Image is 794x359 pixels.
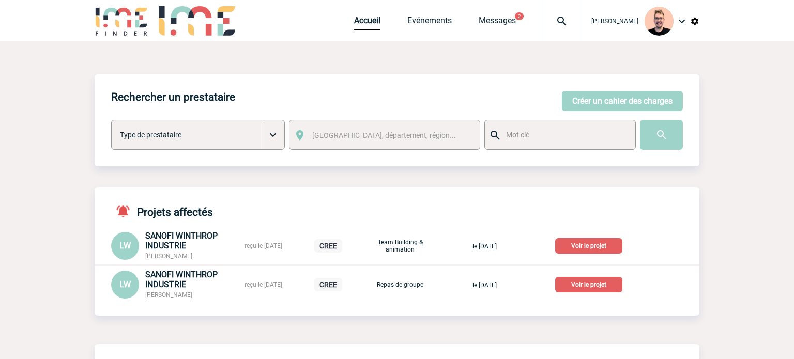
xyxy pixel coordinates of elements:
span: le [DATE] [472,243,497,250]
p: CREE [314,278,342,291]
a: Messages [479,15,516,30]
span: LW [119,279,131,289]
span: [PERSON_NAME] [145,253,192,260]
a: Voir le projet [555,279,627,289]
h4: Rechercher un prestataire [111,91,235,103]
input: Mot clé [503,128,626,142]
img: IME-Finder [95,6,148,36]
p: CREE [314,239,342,253]
span: reçu le [DATE] [245,242,282,249]
a: Accueil [354,15,380,30]
a: Voir le projet [555,240,627,250]
span: [PERSON_NAME] [591,18,638,25]
span: LW [119,241,131,251]
span: reçu le [DATE] [245,281,282,288]
span: [PERSON_NAME] [145,291,192,299]
span: SANOFI WINTHROP INDUSTRIE [145,231,218,251]
p: Voir le projet [555,238,622,254]
span: le [DATE] [472,282,497,289]
p: Voir le projet [555,277,622,292]
button: 2 [515,12,524,20]
span: [GEOGRAPHIC_DATA], département, région... [312,131,456,139]
p: Team Building & animation [374,239,426,253]
span: SANOFI WINTHROP INDUSTRIE [145,270,218,289]
a: Evénements [407,15,452,30]
input: Submit [640,120,683,150]
img: 129741-1.png [645,7,674,36]
h4: Projets affectés [111,204,213,218]
p: Repas de groupe [374,281,426,288]
img: notifications-active-24-px-r.png [115,204,137,218]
